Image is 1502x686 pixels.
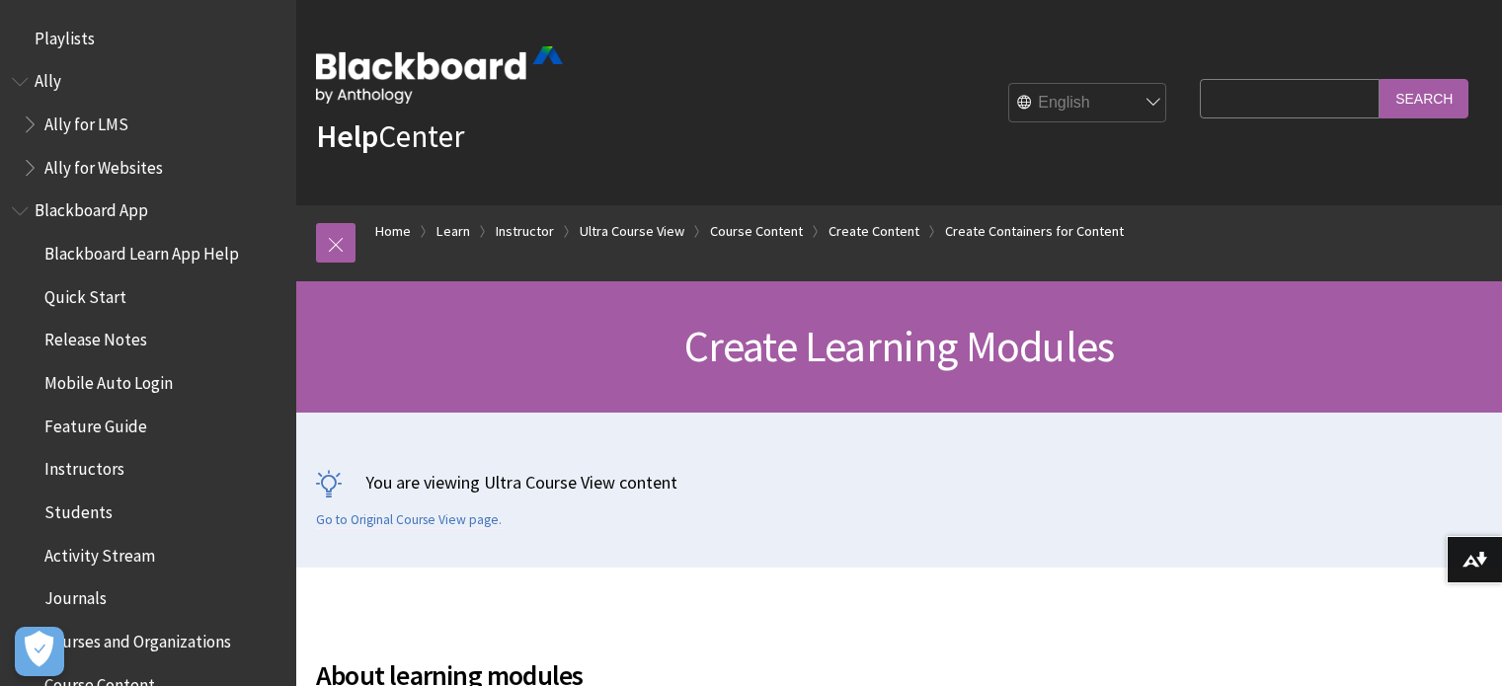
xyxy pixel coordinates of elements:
[44,324,147,350] span: Release Notes
[35,22,95,48] span: Playlists
[580,219,684,244] a: Ultra Course View
[12,22,284,55] nav: Book outline for Playlists
[44,539,155,566] span: Activity Stream
[496,219,554,244] a: Instructor
[44,582,107,609] span: Journals
[316,470,1482,495] p: You are viewing Ultra Course View content
[710,219,803,244] a: Course Content
[316,511,502,529] a: Go to Original Course View page.
[436,219,470,244] a: Learn
[829,219,919,244] a: Create Content
[12,65,284,185] nav: Book outline for Anthology Ally Help
[44,108,128,134] span: Ally for LMS
[44,495,113,522] span: Students
[684,319,1115,373] span: Create Learning Modules
[1380,79,1468,117] input: Search
[375,219,411,244] a: Home
[316,46,563,104] img: Blackboard by Anthology
[316,116,378,156] strong: Help
[44,453,124,480] span: Instructors
[44,366,173,393] span: Mobile Auto Login
[44,151,163,178] span: Ally for Websites
[1009,84,1167,123] select: Site Language Selector
[316,116,464,156] a: HelpCenter
[44,410,147,436] span: Feature Guide
[35,65,61,92] span: Ally
[44,237,239,264] span: Blackboard Learn App Help
[44,625,231,651] span: Courses and Organizations
[44,280,126,307] span: Quick Start
[15,627,64,676] button: Open Preferences
[945,219,1124,244] a: Create Containers for Content
[35,194,148,221] span: Blackboard App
